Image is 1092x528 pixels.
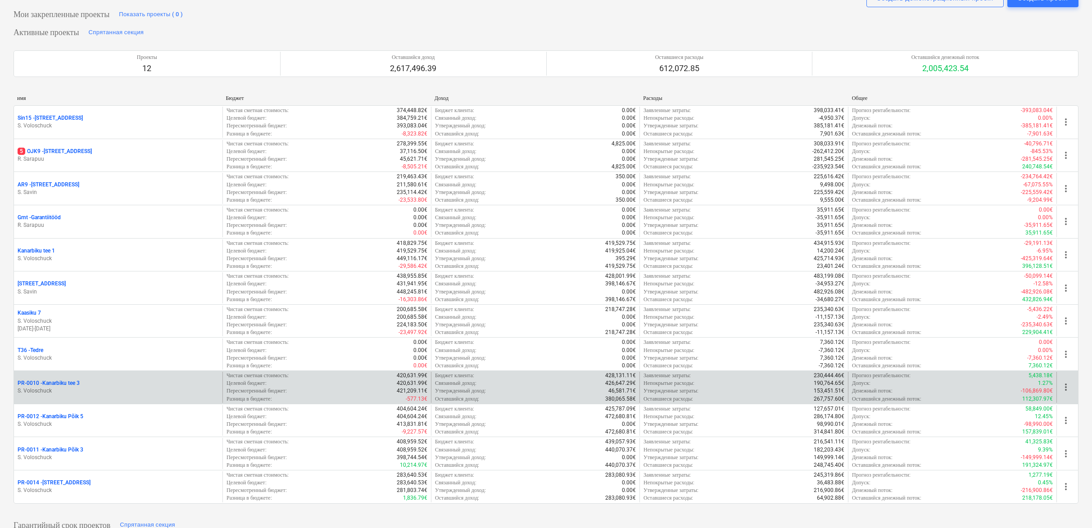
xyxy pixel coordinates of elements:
p: 0.00% [1038,214,1053,221]
p: Оставшийся доход : [435,296,479,303]
p: -29,191.13€ [1024,239,1053,247]
p: 0.00€ [622,338,636,346]
p: Денежный поток : [852,288,893,296]
p: S. Voloschuck [18,122,219,130]
p: Бюджет клиента : [435,272,474,280]
p: 235,340.63€ [814,321,844,329]
span: more_vert [1060,183,1071,194]
div: Sin15 -[STREET_ADDRESS]S. Voloschuck [18,114,219,130]
p: Оставшийся денежный поток : [852,296,921,303]
p: Бюджет клиента : [435,173,474,181]
p: Утвержденные затраты : [643,288,698,296]
p: Оставшийся денежный поток : [852,130,921,138]
p: Разница в бюджете : [227,229,272,237]
p: 218,747.28€ [605,306,636,313]
p: Утвержденный доход : [435,155,486,163]
p: Непокрытые расходы : [643,148,694,155]
p: 45,621.71€ [400,155,427,163]
p: Прогноз рентабельности : [852,107,911,114]
p: Целевой бюджет : [227,181,267,189]
p: Утвержденный доход : [435,122,486,130]
p: Оставшиеся расходы : [643,329,693,336]
p: Пересмотренный бюджет : [227,321,287,329]
p: Оставшийся доход : [435,229,479,237]
div: Доход [435,95,636,102]
p: 431,941.95€ [397,280,427,288]
p: 0.00€ [622,221,636,229]
p: 281,545.25€ [814,155,844,163]
p: -393,083.04€ [1021,107,1053,114]
p: Связанный доход : [435,280,476,288]
p: Целевой бюджет : [227,247,267,255]
p: 448,245.81€ [397,288,427,296]
p: Оставшийся доход : [435,163,479,171]
p: Прогноз рентабельности : [852,239,911,247]
p: 612,072.85 [655,63,703,74]
p: Мои закрепленные проекты [14,9,109,20]
p: Пересмотренный бюджет : [227,155,287,163]
p: Целевой бюджет : [227,280,267,288]
p: Утвержденный доход : [435,255,486,262]
p: Допуск : [852,313,870,321]
p: Допуск : [852,148,870,155]
p: Непокрытые расходы : [643,214,694,221]
p: 419,529.75€ [605,262,636,270]
p: Оставшиеся расходы [655,54,703,61]
p: Разница в бюджете : [227,163,272,171]
p: Прогноз рентабельности : [852,272,911,280]
p: [STREET_ADDRESS] [18,280,66,288]
div: Спрятанная секция [89,27,144,38]
p: -12.58% [1033,280,1053,288]
div: Показать проекты ( 0 ) [119,9,183,20]
p: S. Voloschuck [18,354,219,362]
p: Утвержденные затраты : [643,189,698,196]
p: Бюджет клиента : [435,206,474,214]
p: Бюджет клиента : [435,140,474,148]
p: -7,901.63€ [1027,130,1053,138]
p: 350.00€ [616,173,636,181]
p: Прогноз рентабельности : [852,173,911,181]
p: -8,505.21€ [402,163,427,171]
p: -225,559.42€ [1021,189,1053,196]
div: PR-0011 -Kanarbiku Põik 3S. Voloschuck [18,446,219,461]
p: PR-0010 - Kanarbiku tee 3 [18,379,80,387]
p: -23,533.80€ [399,196,427,204]
span: more_vert [1060,349,1071,360]
div: PR-0012 -Kanarbiku Põik 5S. Voloschuck [18,413,219,428]
div: PR-0014 -[STREET_ADDRESS]S. Voloschuck [18,479,219,494]
p: Чистая сметная стоимость : [227,140,289,148]
p: 0.00€ [413,229,427,237]
p: -281,545.25€ [1021,155,1053,163]
p: 9,498.00€ [820,181,844,189]
span: more_vert [1060,150,1071,161]
p: 229,904.41€ [1022,329,1053,336]
p: Непокрытые расходы : [643,181,694,189]
p: Утвержденные затраты : [643,122,698,130]
p: Утвержденные затраты : [643,221,698,229]
p: S. Voloschuck [18,387,219,395]
p: Заявленные затраты : [643,173,691,181]
p: Непокрытые расходы : [643,313,694,321]
p: Grnt - Garantiitööd [18,214,61,221]
div: [STREET_ADDRESS]S. Savin [18,280,219,295]
p: 0.00% [1038,114,1053,122]
p: 432,826.94€ [1022,296,1053,303]
p: 350.00€ [616,196,636,204]
p: 425,714.93€ [814,255,844,262]
p: S. Voloschuck [18,487,219,494]
p: Чистая сметная стоимость : [227,272,289,280]
p: 0.00€ [622,114,636,122]
p: Оставшиеся расходы : [643,196,693,204]
p: 418,829.75€ [397,239,427,247]
p: -67,075.55% [1023,181,1053,189]
p: 240,748.54€ [1022,163,1053,171]
p: 395.29€ [616,255,636,262]
p: Утвержденный доход : [435,288,486,296]
p: 0.00€ [622,107,636,114]
p: 0.00€ [413,221,427,229]
p: -35,911.65€ [816,229,844,237]
p: S. Voloschuck [18,420,219,428]
div: Grnt -GarantiitöödR. Sarapuu [18,214,219,229]
p: -9,204.99€ [1027,196,1053,204]
p: Пересмотренный бюджет : [227,122,287,130]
